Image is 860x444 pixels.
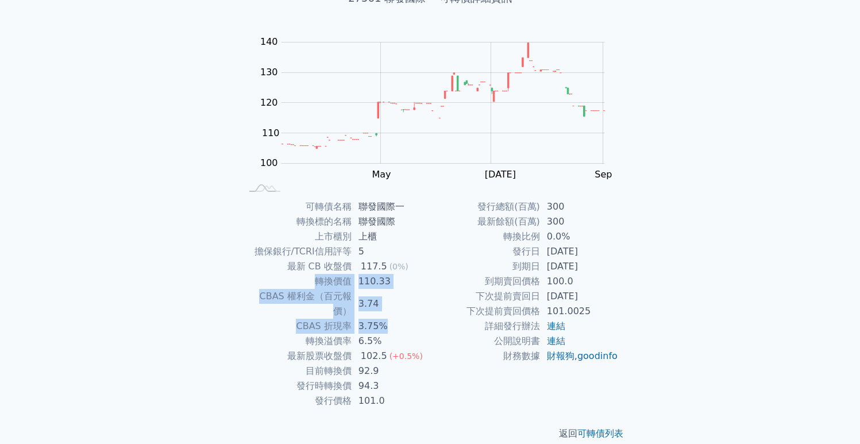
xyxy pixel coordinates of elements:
[430,274,540,289] td: 到期賣回價格
[242,349,352,364] td: 最新股票收盤價
[352,229,430,244] td: 上櫃
[540,349,619,364] td: ,
[485,169,516,180] tspan: [DATE]
[242,334,352,349] td: 轉換溢價率
[540,289,619,304] td: [DATE]
[430,229,540,244] td: 轉換比例
[430,244,540,259] td: 發行日
[352,364,430,379] td: 92.9
[430,259,540,274] td: 到期日
[540,199,619,214] td: 300
[547,350,574,361] a: 財報狗
[803,389,860,444] iframe: Chat Widget
[358,259,389,274] div: 117.5
[352,244,430,259] td: 5
[372,169,391,180] tspan: May
[242,274,352,289] td: 轉換價值
[389,352,423,361] span: (+0.5%)
[577,350,618,361] a: goodinfo
[228,427,633,441] p: 返回
[352,334,430,349] td: 6.5%
[540,259,619,274] td: [DATE]
[242,393,352,408] td: 發行價格
[540,214,619,229] td: 300
[547,321,565,331] a: 連結
[540,229,619,244] td: 0.0%
[242,364,352,379] td: 目前轉換價
[242,379,352,393] td: 發行時轉換價
[242,199,352,214] td: 可轉債名稱
[430,214,540,229] td: 最新餘額(百萬)
[260,67,278,78] tspan: 130
[577,428,623,439] a: 可轉債列表
[540,244,619,259] td: [DATE]
[352,199,430,214] td: 聯發國際一
[540,274,619,289] td: 100.0
[242,289,352,319] td: CBAS 權利金（百元報價）
[242,229,352,244] td: 上市櫃別
[262,128,280,138] tspan: 110
[352,319,430,334] td: 3.75%
[430,289,540,304] td: 下次提前賣回日
[352,289,430,319] td: 3.74
[352,393,430,408] td: 101.0
[352,214,430,229] td: 聯發國際
[254,36,622,180] g: Chart
[430,349,540,364] td: 財務數據
[260,157,278,168] tspan: 100
[547,335,565,346] a: 連結
[430,319,540,334] td: 詳細發行辦法
[803,389,860,444] div: 聊天小工具
[242,259,352,274] td: 最新 CB 收盤價
[430,334,540,349] td: 公開說明書
[352,379,430,393] td: 94.3
[430,304,540,319] td: 下次提前賣回價格
[430,199,540,214] td: 發行總額(百萬)
[389,262,408,271] span: (0%)
[242,244,352,259] td: 擔保銀行/TCRI信用評等
[260,97,278,108] tspan: 120
[242,214,352,229] td: 轉換標的名稱
[540,304,619,319] td: 101.0025
[352,274,430,289] td: 110.33
[260,36,278,47] tspan: 140
[242,319,352,334] td: CBAS 折現率
[358,349,389,364] div: 102.5
[595,169,612,180] tspan: Sep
